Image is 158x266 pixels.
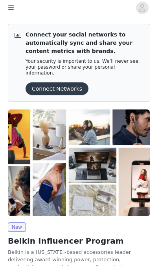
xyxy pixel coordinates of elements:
[8,235,150,247] h2: Belkin Influencer Program
[26,58,143,76] p: Your security is important to us. We’ll never see your password or share your personal information.
[8,109,150,216] img: Belkin
[26,82,88,95] button: Connect Networks
[26,31,143,55] p: Connect your social networks to automatically sync and share your content metrics with brands.
[138,2,146,14] div: avatar
[8,222,26,232] span: New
